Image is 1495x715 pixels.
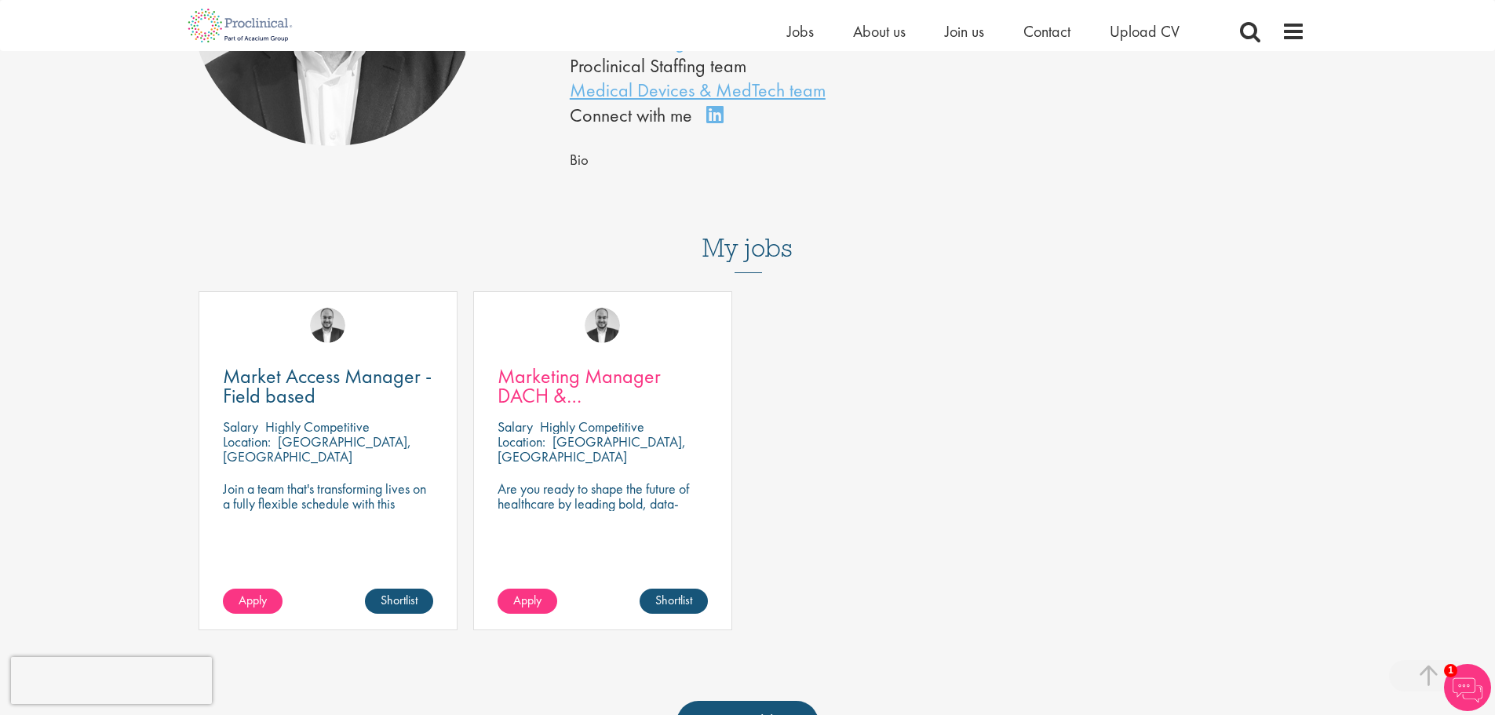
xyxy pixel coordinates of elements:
span: Apply [239,592,267,608]
p: [GEOGRAPHIC_DATA], [GEOGRAPHIC_DATA] [498,432,686,465]
img: Aitor Melia [585,308,620,343]
span: Marketing Manager DACH & [GEOGRAPHIC_DATA] [498,363,687,429]
span: Salary [498,418,533,436]
p: Highly Competitive [265,418,370,436]
a: Market Access Manager - Field based [223,367,433,406]
span: Market Access Manager - Field based [223,363,432,409]
span: Location: [223,432,271,451]
span: Apply [513,592,541,608]
p: Highly Competitive [540,418,644,436]
p: Are you ready to shape the future of healthcare by leading bold, data-driven marketing strategies... [498,481,708,556]
a: Marketing Manager DACH & [GEOGRAPHIC_DATA] [498,367,708,406]
a: About us [853,21,906,42]
span: Location: [498,432,545,451]
a: Upload CV [1110,21,1180,42]
a: Apply [498,589,557,614]
a: Jobs [787,21,814,42]
p: [GEOGRAPHIC_DATA], [GEOGRAPHIC_DATA] [223,432,411,465]
img: Aitor Melia [310,308,345,343]
span: 1 [1444,664,1457,677]
img: Chatbot [1444,664,1491,711]
a: Contact [1023,21,1070,42]
iframe: reCAPTCHA [11,657,212,704]
p: Join a team that's transforming lives on a fully flexible schedule with this Market Access Manage... [223,481,433,541]
a: Join us [945,21,984,42]
a: Shortlist [640,589,708,614]
h3: My jobs [191,235,1305,261]
a: Medical Devices & MedTech team [570,78,826,102]
span: Salary [223,418,258,436]
a: Apply [223,589,283,614]
span: Bio [570,151,589,170]
a: Shortlist [365,589,433,614]
li: Proclinical Staffing team [570,53,890,78]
